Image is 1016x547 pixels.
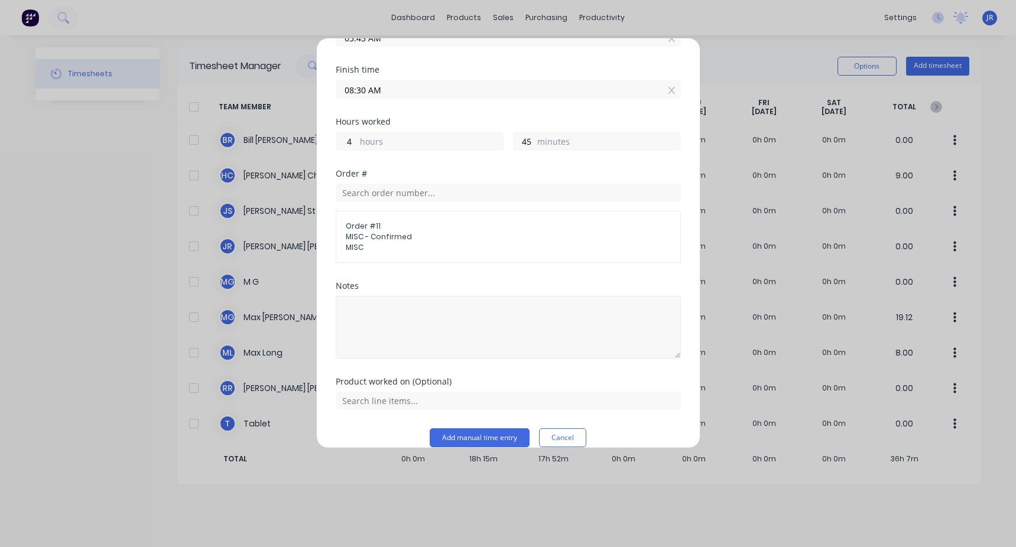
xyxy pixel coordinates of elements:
[336,392,681,409] input: Search line items...
[336,377,681,386] div: Product worked on (Optional)
[430,428,530,447] button: Add manual time entry
[346,221,671,232] span: Order # 11
[360,135,503,150] label: hours
[336,66,681,74] div: Finish time
[336,132,357,150] input: 0
[336,118,681,126] div: Hours worked
[346,232,671,242] span: MISC - Confirmed
[336,170,681,178] div: Order #
[346,242,671,253] span: MISC
[539,428,586,447] button: Cancel
[514,132,534,150] input: 0
[537,135,680,150] label: minutes
[336,282,681,290] div: Notes
[336,184,681,201] input: Search order number...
